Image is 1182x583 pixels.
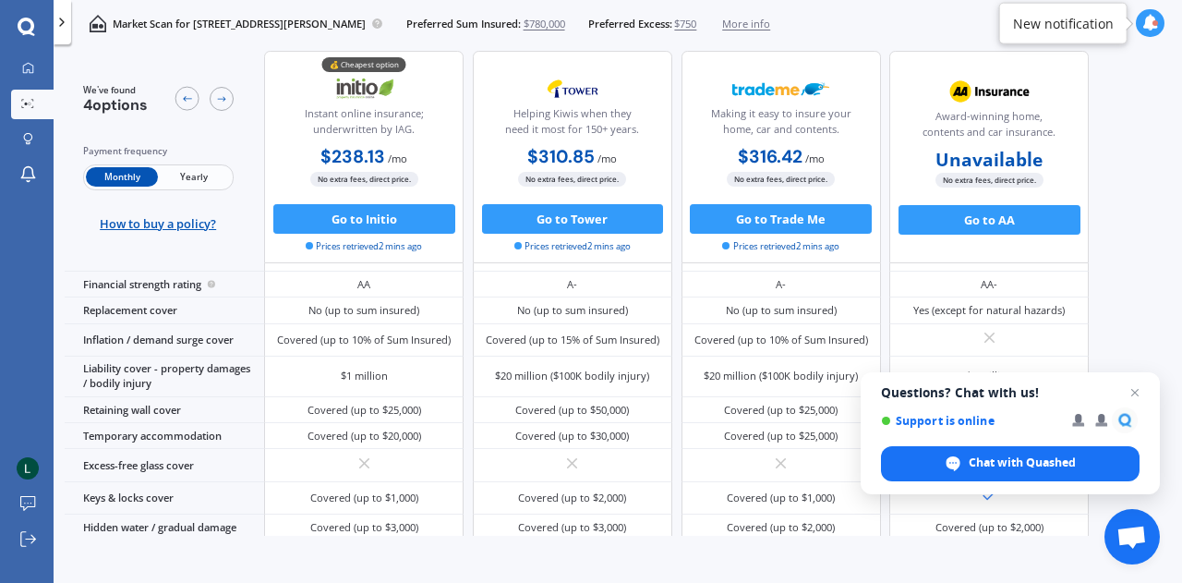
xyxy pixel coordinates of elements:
span: No extra fees, direct price. [935,174,1043,188]
div: Covered (up to $3,000) [310,520,418,535]
div: Covered (up to $2,000) [518,491,626,505]
div: Covered (up to $50,000) [515,403,629,418]
div: New notification [1013,14,1114,32]
span: Close chat [1124,382,1146,404]
b: $316.42 [738,145,802,168]
div: Making it easy to insure your home, car and contents. [694,106,867,143]
div: No (up to sum insured) [726,303,837,318]
img: Trademe.webp [732,70,830,107]
div: Inflation / demand surge cover [65,324,264,357]
div: $2 million [966,369,1013,383]
div: $1 million [341,369,388,383]
div: $20 million ($100K bodily injury) [704,369,858,383]
div: Temporary accommodation [65,423,264,449]
div: Retaining wall cover [65,397,264,423]
div: No (up to sum insured) [308,303,419,318]
span: Prices retrieved 2 mins ago [306,240,422,253]
img: Initio.webp [316,70,414,107]
span: Prices retrieved 2 mins ago [514,240,631,253]
div: Covered (up to 10% of Sum Insured) [277,333,451,347]
span: / mo [388,152,407,165]
div: $20 million ($100K bodily injury) [495,369,649,383]
div: Chat with Quashed [881,446,1140,481]
div: Financial strength rating [65,272,264,298]
div: No (up to sum insured) [517,303,628,318]
b: $310.85 [527,145,595,168]
div: Covered (up to $25,000) [724,429,838,443]
span: Preferred Sum Insured: [406,17,521,31]
div: Covered (up to $1,000) [727,491,835,505]
button: Go to AA [899,205,1080,235]
span: 4 options [83,95,148,115]
div: AA- [981,277,997,292]
img: AA.webp [940,73,1038,110]
div: Instant online insurance; underwritten by IAG. [277,106,451,143]
span: / mo [805,152,825,165]
div: Covered (up to $1,000) [310,491,418,505]
span: Questions? Chat with us! [881,385,1140,400]
b: Unavailable [935,152,1043,167]
button: Go to Tower [482,204,664,234]
div: Covered (up to $30,000) [515,429,629,443]
div: Keys & locks cover [65,482,264,515]
div: Covered (up to $25,000) [724,403,838,418]
img: Tower.webp [524,70,621,107]
div: AA [357,277,370,292]
div: Covered (up to $25,000) [308,403,421,418]
div: Replacement cover [65,298,264,323]
p: Market Scan for [STREET_ADDRESS][PERSON_NAME] [113,17,366,31]
div: A- [776,277,786,292]
div: Covered (up to $3,000) [518,520,626,535]
div: Covered (up to $2,000) [935,520,1043,535]
span: No extra fees, direct price. [310,173,418,187]
div: Yes (except for natural hazards) [913,303,1065,318]
div: 💰 Cheapest option [322,58,406,73]
div: Covered (up to $20,000) [308,429,421,443]
span: How to buy a policy? [100,216,216,231]
button: Go to Trade Me [690,204,872,234]
div: Covered (up to 15% of Sum Insured) [486,333,659,347]
div: A- [567,277,577,292]
span: Support is online [881,414,1059,428]
img: home-and-contents.b802091223b8502ef2dd.svg [89,15,106,32]
div: Liability cover - property damages / bodily injury [65,357,264,397]
b: $238.13 [320,145,385,168]
span: Chat with Quashed [969,455,1076,471]
span: We've found [83,84,148,97]
div: Award-winning home, contents and car insurance. [902,109,1076,146]
span: Yearly [158,168,230,188]
div: Helping Kiwis when they need it most for 150+ years. [486,106,659,143]
div: Excess-free glass cover [65,449,264,481]
span: No extra fees, direct price. [518,173,626,187]
button: Go to Initio [273,204,455,234]
span: Preferred Excess: [588,17,672,31]
span: / mo [597,152,617,165]
div: Covered (up to 10% of Sum Insured) [694,333,868,347]
span: No extra fees, direct price. [727,173,835,187]
div: Open chat [1104,509,1160,565]
span: Monthly [86,168,158,188]
div: Hidden water / gradual damage [65,515,264,540]
span: $780,000 [524,17,565,31]
img: ACg8ocLByNfvjX4LLopXE6k0o3HFPB44BppZ-K1KP3oR_aUR-pUaIg=s96-c [17,457,39,480]
div: Covered (up to $2,000) [727,520,835,535]
span: More info [722,17,770,31]
span: $750 [674,17,696,31]
div: Payment frequency [83,144,234,159]
span: Prices retrieved 2 mins ago [722,240,838,253]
